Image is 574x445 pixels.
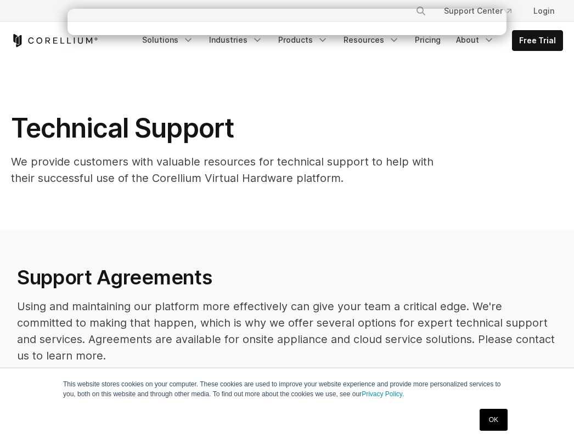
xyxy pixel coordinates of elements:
a: Privacy Policy. [362,390,404,398]
a: Products [272,30,335,50]
h2: Support Agreements [17,265,557,289]
a: Industries [202,30,269,50]
p: Using and maintaining our platform more effectively can give your team a critical edge. We're com... [17,298,557,364]
a: Login [525,1,563,21]
h1: Technical Support [11,112,450,145]
div: Navigation Menu [402,1,563,21]
p: This website stores cookies on your computer. These cookies are used to improve your website expe... [63,379,511,399]
a: About [449,30,501,50]
p: We provide customers with valuable resources for technical support to help with their successful ... [11,153,450,186]
iframe: Intercom live chat banner [67,9,507,35]
div: Navigation Menu [136,30,563,51]
a: Pricing [408,30,447,50]
a: Solutions [136,30,200,50]
a: Resources [337,30,406,50]
button: Search [411,1,431,21]
a: OK [480,409,508,431]
a: Corellium Home [11,34,98,47]
a: Free Trial [513,31,562,50]
a: Support Center [435,1,520,21]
